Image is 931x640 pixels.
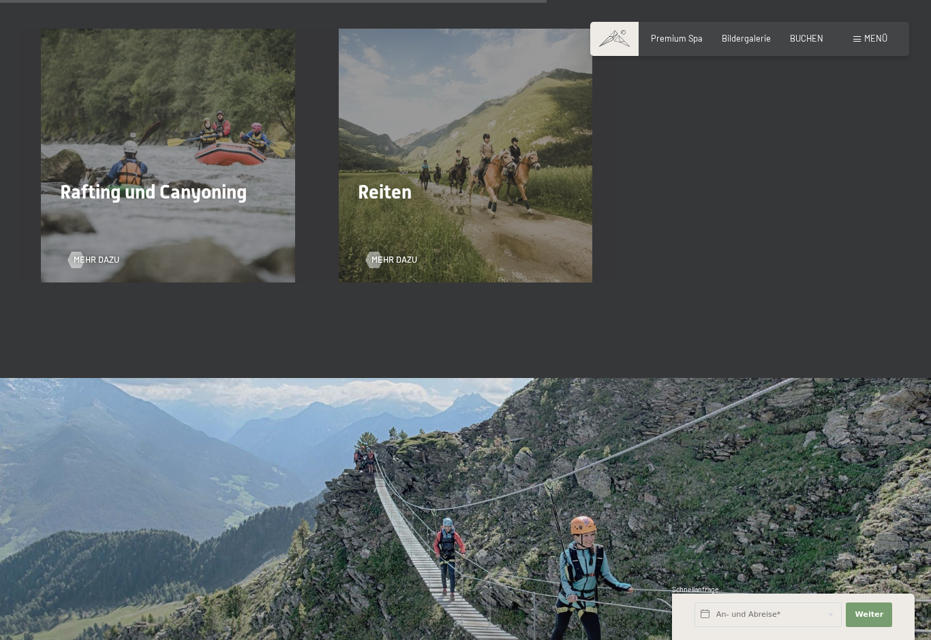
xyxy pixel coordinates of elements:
button: Weiter [846,602,892,627]
a: BUCHEN [790,33,823,44]
span: Weiter [855,609,883,620]
span: Mehr dazu [371,254,417,266]
a: Bildergalerie [722,33,771,44]
span: Mehr dazu [74,254,119,266]
span: Rafting und Canyoning [60,181,247,203]
span: Menü [864,33,887,44]
span: Reiten [358,181,412,203]
a: Premium Spa [651,33,703,44]
span: Schnellanfrage [672,585,719,594]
